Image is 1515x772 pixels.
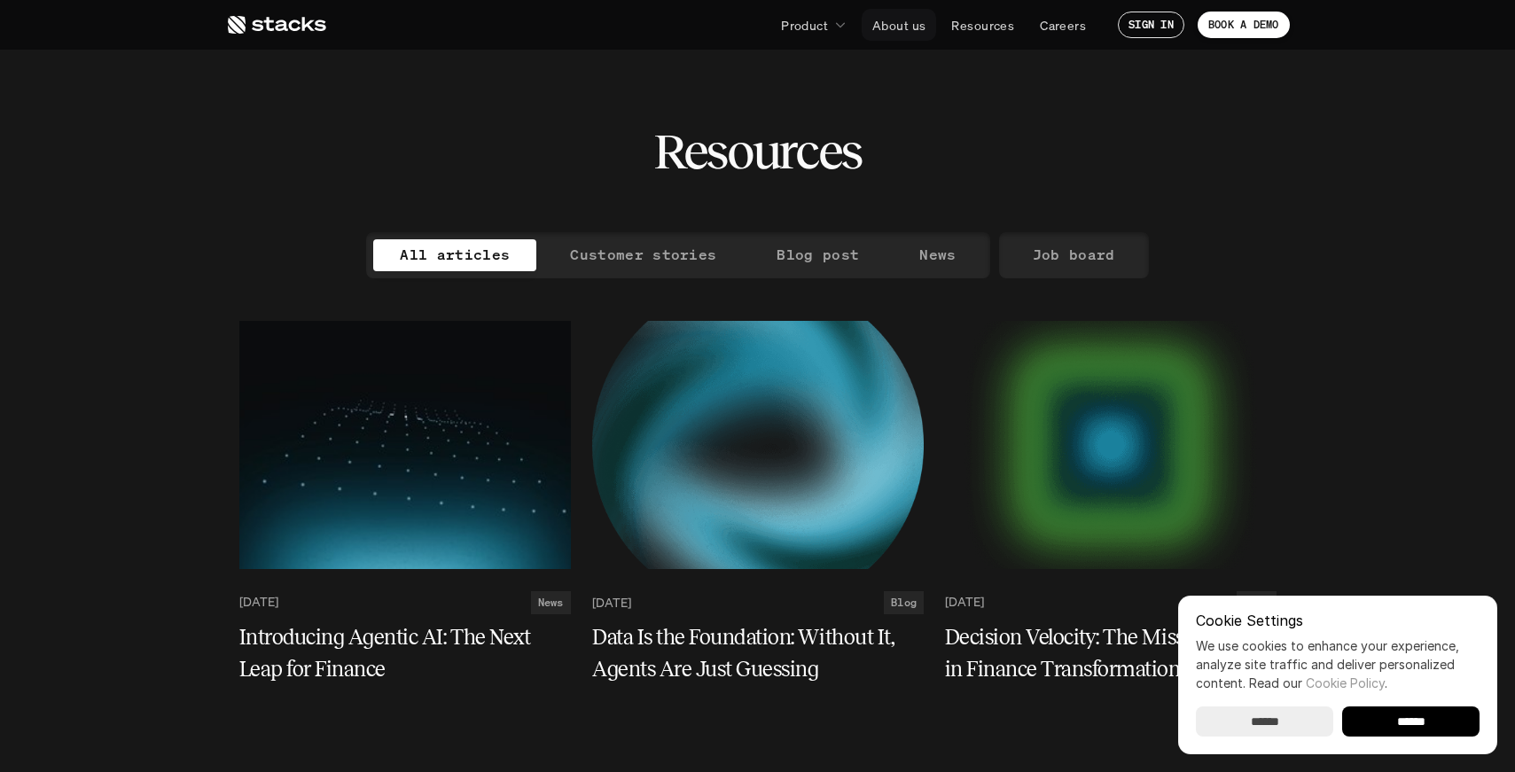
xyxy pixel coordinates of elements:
[777,242,859,268] p: Blog post
[239,621,550,685] h5: Introducing Agentic AI: The Next Leap for Finance
[945,591,1277,614] a: [DATE]Blog
[919,242,956,268] p: News
[1208,19,1279,31] p: BOOK A DEMO
[1249,675,1387,690] span: Read our .
[1128,19,1174,31] p: SIGN IN
[538,597,564,609] h2: News
[872,16,925,35] p: About us
[1306,675,1385,690] a: Cookie Policy
[592,621,924,685] a: Data Is the Foundation: Without It, Agents Are Just Guessing
[1196,613,1480,628] p: Cookie Settings
[543,239,743,271] a: Customer stories
[266,80,342,94] a: Privacy Policy
[592,591,924,614] a: [DATE]Blog
[1198,12,1290,38] a: BOOK A DEMO
[750,239,886,271] a: Blog post
[239,591,571,614] a: [DATE]News
[1118,12,1184,38] a: SIGN IN
[862,9,936,41] a: About us
[945,621,1277,685] a: Decision Velocity: The Missing KPI in Finance Transformation
[653,124,862,179] h2: Resources
[592,595,631,610] p: [DATE]
[945,621,1255,685] h5: Decision Velocity: The Missing KPI in Finance Transformation
[1033,242,1115,268] p: Job board
[951,16,1014,35] p: Resources
[1006,239,1142,271] a: Job board
[1029,9,1097,41] a: Careers
[570,242,716,268] p: Customer stories
[891,597,917,609] h2: Blog
[941,9,1025,41] a: Resources
[373,239,536,271] a: All articles
[893,239,982,271] a: News
[239,621,571,685] a: Introducing Agentic AI: The Next Leap for Finance
[1196,636,1480,692] p: We use cookies to enhance your experience, analyze site traffic and deliver personalized content.
[945,595,984,610] p: [DATE]
[592,621,902,685] h5: Data Is the Foundation: Without It, Agents Are Just Guessing
[400,242,510,268] p: All articles
[781,16,828,35] p: Product
[1040,16,1086,35] p: Careers
[239,595,278,610] p: [DATE]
